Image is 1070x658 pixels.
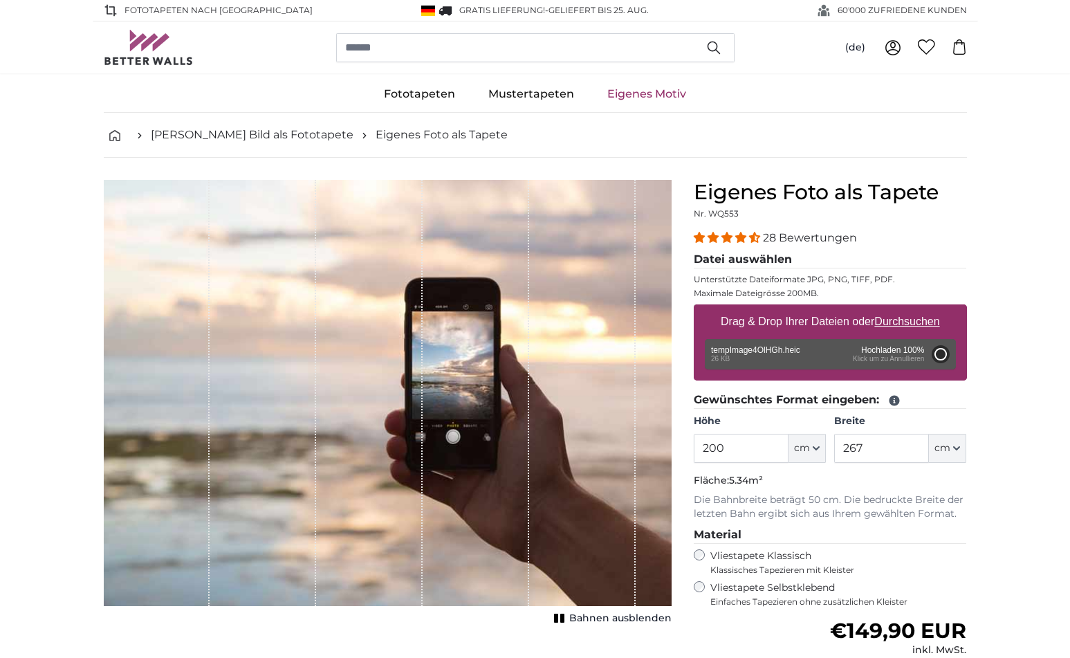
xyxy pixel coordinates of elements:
button: Bahnen ausblenden [550,609,672,628]
span: Bahnen ausblenden [569,612,672,625]
img: Betterwalls [104,30,194,65]
span: GRATIS Lieferung! [459,5,545,15]
button: (de) [834,35,876,60]
span: 5.34m² [729,474,763,486]
legend: Gewünschtes Format eingeben: [694,392,967,409]
span: cm [934,441,950,455]
a: Eigenes Motiv [591,76,703,112]
div: 1 of 1 [104,180,672,628]
label: Drag & Drop Ihrer Dateien oder [715,308,946,336]
legend: Datei auswählen [694,251,967,268]
span: 4.32 stars [694,231,763,244]
span: Einfaches Tapezieren ohne zusätzlichen Kleister [710,596,967,607]
span: 28 Bewertungen [763,231,857,244]
label: Breite [834,414,966,428]
span: Klassisches Tapezieren mit Kleister [710,565,955,576]
label: Höhe [694,414,826,428]
p: Unterstützte Dateiformate JPG, PNG, TIFF, PDF. [694,274,967,285]
button: cm [788,434,826,463]
a: [PERSON_NAME] Bild als Fototapete [151,127,353,143]
span: - [545,5,649,15]
div: inkl. MwSt. [830,643,966,657]
legend: Material [694,527,967,544]
h1: Eigenes Foto als Tapete [694,180,967,205]
span: €149,90 EUR [830,618,966,643]
label: Vliestapete Selbstklebend [710,581,967,607]
span: Geliefert bis 25. Aug. [548,5,649,15]
p: Die Bahnbreite beträgt 50 cm. Die bedruckte Breite der letzten Bahn ergibt sich aus Ihrem gewählt... [694,493,967,521]
span: 60'000 ZUFRIEDENE KUNDEN [838,4,967,17]
a: Mustertapeten [472,76,591,112]
p: Maximale Dateigrösse 200MB. [694,288,967,299]
p: Fläche: [694,474,967,488]
span: cm [794,441,810,455]
a: Eigenes Foto als Tapete [376,127,508,143]
span: Fototapeten nach [GEOGRAPHIC_DATA] [124,4,313,17]
span: Nr. WQ553 [694,208,739,219]
label: Vliestapete Klassisch [710,549,955,576]
a: Fototapeten [367,76,472,112]
img: Deutschland [421,6,435,16]
u: Durchsuchen [874,316,939,327]
nav: breadcrumbs [104,113,967,158]
button: cm [929,434,966,463]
